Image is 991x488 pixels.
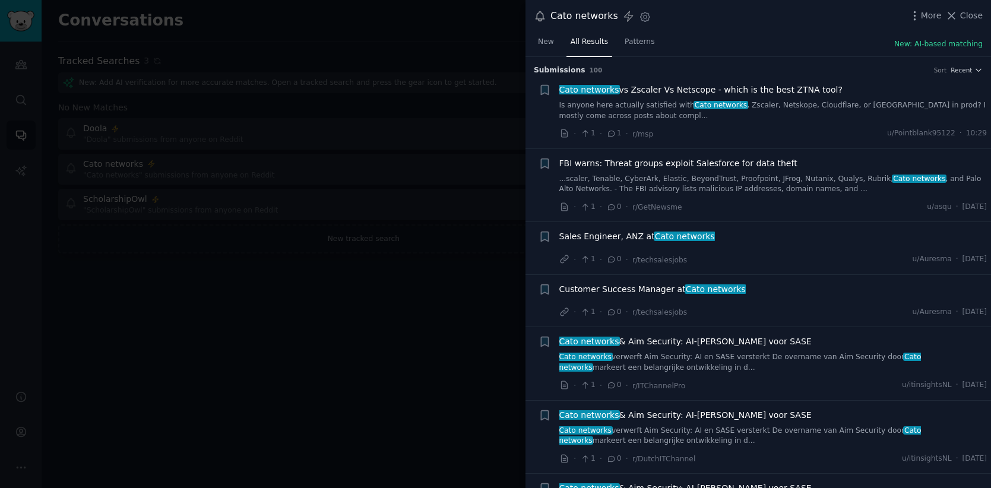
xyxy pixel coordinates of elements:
a: Is anyone here actually satisfied withCato networks, Zscaler, Netskope, Cloudflare, or [GEOGRAPHI... [559,100,987,121]
span: 1 [580,380,595,391]
span: · [626,379,628,392]
span: Cato networks [559,353,922,372]
span: Cato networks [558,426,613,435]
a: ...scaler, Tenable, CyberArk, Elastic, BeyondTrust, Proofpoint, JFrog, Nutanix, Qualys, Rubrik,Ca... [559,174,987,195]
span: · [956,380,958,391]
span: · [574,201,576,213]
span: · [956,454,958,464]
span: · [600,253,602,266]
span: 0 [606,254,621,265]
span: · [960,128,962,139]
span: More [921,9,942,22]
span: · [956,254,958,265]
span: · [626,306,628,318]
span: Cato networks [892,175,946,183]
span: · [574,128,576,140]
span: · [600,201,602,213]
span: · [574,379,576,392]
span: · [574,452,576,465]
span: r/GetNewsme [632,203,682,211]
span: Submission s [534,65,585,76]
span: Cato networks [685,284,747,294]
a: FBI warns: Threat groups exploit Salesforce for data theft [559,157,797,170]
a: Cato networksvs Zscaler Vs Netscope - which is the best ZTNA tool? [559,84,843,96]
div: Cato networks [550,9,618,24]
a: Cato networks& Aim Security: AI-[PERSON_NAME] voor SASE [559,335,812,348]
a: All Results [566,33,612,57]
a: Customer Success Manager atCato networks [559,283,746,296]
span: u/itinsightsNL [902,454,952,464]
span: u/itinsightsNL [902,380,952,391]
span: Cato networks [694,101,748,109]
span: · [626,253,628,266]
span: [DATE] [962,380,987,391]
span: & Aim Security: AI-[PERSON_NAME] voor SASE [559,335,812,348]
span: 100 [590,66,603,74]
span: [DATE] [962,254,987,265]
span: Cato networks [558,353,613,361]
span: · [956,307,958,318]
a: Sales Engineer, ANZ atCato networks [559,230,715,243]
span: u/Auresma [912,307,951,318]
span: 0 [606,454,621,464]
span: r/msp [632,130,653,138]
button: New: AI-based matching [894,39,983,50]
span: u/Pointblank95122 [887,128,955,139]
button: Recent [951,66,983,74]
span: vs Zscaler Vs Netscope - which is the best ZTNA tool? [559,84,843,96]
span: Cato networks [558,337,620,346]
span: Sales Engineer, ANZ at [559,230,715,243]
span: Cato networks [558,85,620,94]
span: [DATE] [962,202,987,213]
span: · [626,128,628,140]
a: Cato networksverwerft Aim Security: AI en SASE versterkt De overname van Aim Security doorCato ne... [559,426,987,446]
span: · [574,306,576,318]
span: Cato networks [558,410,620,420]
span: Close [960,9,983,22]
span: u/asqu [927,202,951,213]
span: · [600,379,602,392]
button: Close [945,9,983,22]
div: Sort [934,66,947,74]
span: Cato networks [654,232,716,241]
span: Patterns [625,37,654,47]
span: r/techsalesjobs [632,308,687,316]
span: All Results [571,37,608,47]
span: Recent [951,66,972,74]
span: · [574,253,576,266]
span: r/DutchITChannel [632,455,695,463]
span: Customer Success Manager at [559,283,746,296]
span: 1 [580,202,595,213]
a: Cato networks& Aim Security: AI-[PERSON_NAME] voor SASE [559,409,812,422]
span: [DATE] [962,454,987,464]
span: 1 [580,307,595,318]
span: 1 [580,454,595,464]
span: 10:29 [966,128,987,139]
span: · [626,201,628,213]
span: & Aim Security: AI-[PERSON_NAME] voor SASE [559,409,812,422]
span: New [538,37,554,47]
a: Cato networksverwerft Aim Security: AI en SASE versterkt De overname van Aim Security doorCato ne... [559,352,987,373]
span: r/ITChannelPro [632,382,685,390]
span: r/techsalesjobs [632,256,687,264]
span: · [626,452,628,465]
span: · [600,128,602,140]
span: [DATE] [962,307,987,318]
span: 0 [606,380,621,391]
span: · [600,306,602,318]
span: u/Auresma [912,254,951,265]
span: 1 [580,254,595,265]
span: · [600,452,602,465]
button: More [908,9,942,22]
span: 0 [606,202,621,213]
span: · [956,202,958,213]
span: 1 [580,128,595,139]
span: 1 [606,128,621,139]
span: 0 [606,307,621,318]
a: Patterns [620,33,658,57]
a: New [534,33,558,57]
